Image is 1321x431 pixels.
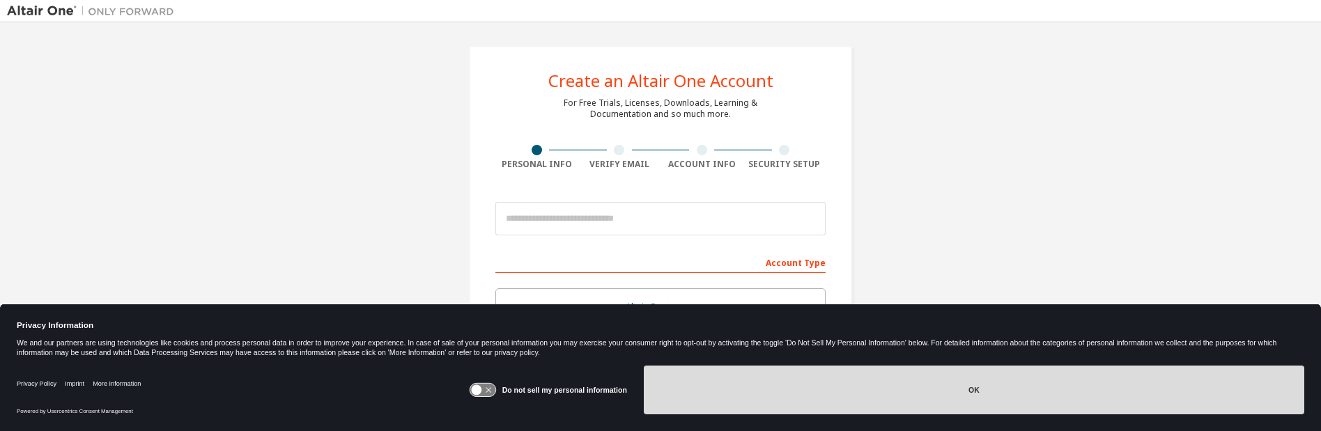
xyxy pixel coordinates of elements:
img: Altair One [7,4,181,18]
div: Personal Info [495,159,578,170]
div: For Free Trials, Licenses, Downloads, Learning & Documentation and so much more. [564,97,757,120]
div: Security Setup [743,159,826,170]
div: Account Info [660,159,743,170]
div: Create an Altair One Account [548,72,773,89]
div: Account Type [495,251,826,273]
div: Altair Customers [504,297,817,317]
div: Verify Email [578,159,661,170]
